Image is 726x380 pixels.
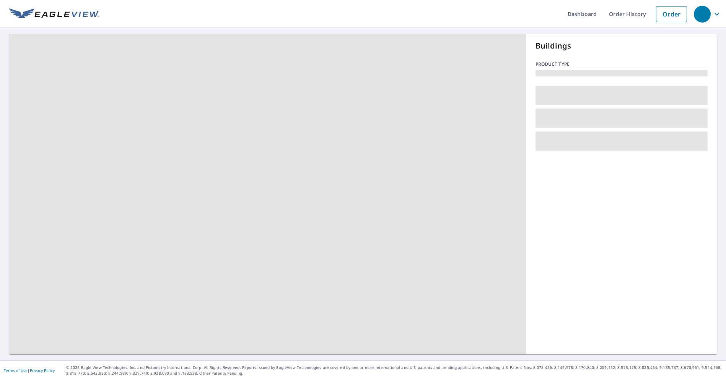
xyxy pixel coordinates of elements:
p: Buildings [536,40,708,52]
p: © 2025 Eagle View Technologies, Inc. and Pictometry International Corp. All Rights Reserved. Repo... [66,365,722,376]
p: Product type [536,61,708,68]
a: Order [656,6,687,22]
img: EV Logo [9,8,99,20]
p: | [4,368,55,373]
a: Privacy Policy [30,368,55,373]
a: Terms of Use [4,368,28,373]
